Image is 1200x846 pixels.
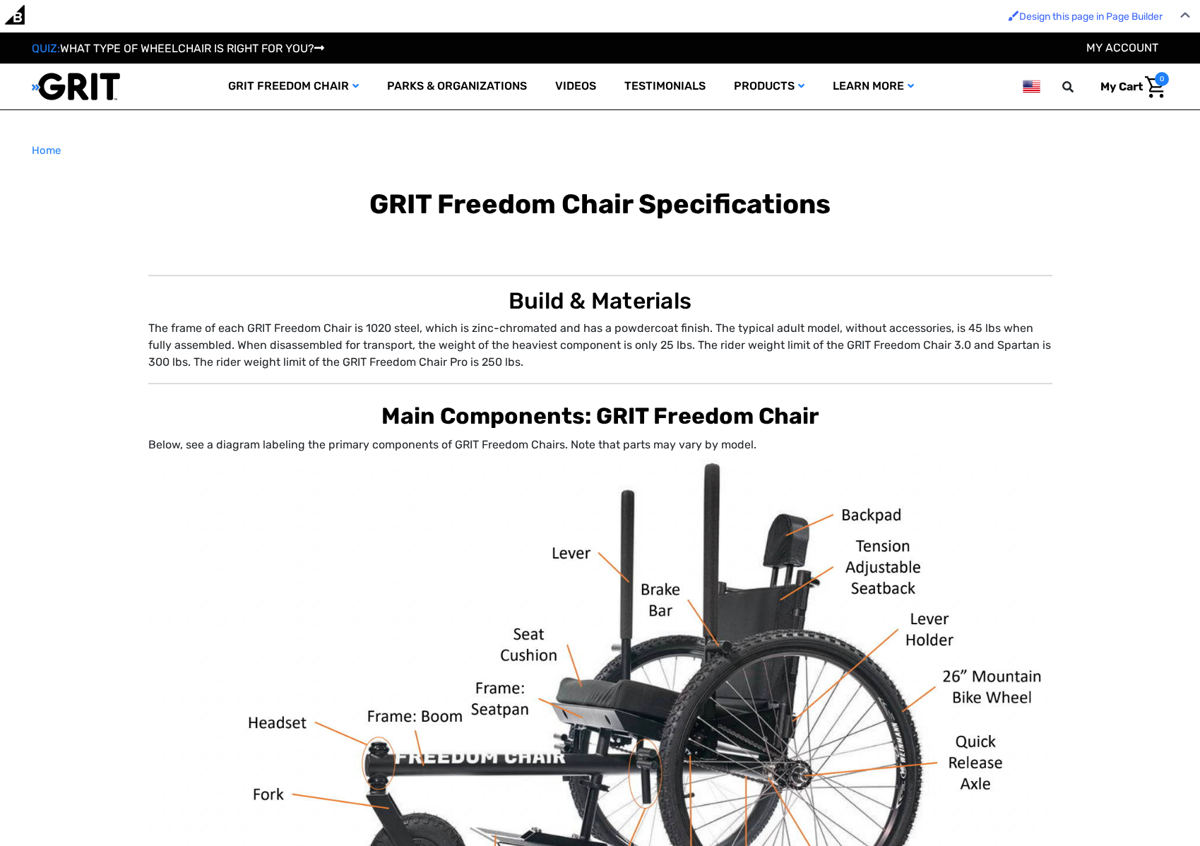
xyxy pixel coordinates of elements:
[1090,72,1169,102] a: Cart with 0 items
[1155,72,1169,86] span: 0
[819,64,928,109] a: Learn More
[32,143,1169,159] nav: Breadcrumb
[32,72,120,101] img: GRIT All-Terrain Wheelchair and Mobility Equipment
[720,64,819,109] a: Products
[1023,78,1040,95] img: us.png
[148,287,1052,314] h2: Build & Materials
[148,320,1052,371] p: The frame of each GRIT Freedom Chair is 1020 steel, which is zinc-chromated and has a powdercoat ...
[148,436,1052,453] p: Below, see a diagram labeling the primary components of GRIT Freedom Chairs. Note that parts may ...
[32,42,324,55] a: QUIZ:WHAT TYPE OF WHEELCHAIR IS RIGHT FOR YOU?
[1180,12,1190,18] img: Close Admin Bar
[381,403,819,429] b: Main Components: GRIT Freedom Chair
[1001,4,1170,30] a: Enabled brush for page builder edit. Design this page in Page Builder
[1145,76,1165,98] img: Cart
[369,188,831,220] b: GRIT Freedom Chair Specifications
[1100,80,1143,93] span: My Cart
[32,42,60,55] span: QUIZ:
[1019,11,1163,23] span: Design this page in Page Builder
[1086,41,1158,54] a: Account
[1069,72,1090,102] input: Search
[373,64,541,109] a: Parks & Organizations
[214,64,373,109] a: GRIT Freedom Chair
[1008,10,1019,21] img: Enabled brush for page builder edit.
[32,144,61,157] span: Home
[610,64,720,109] a: Testimonials
[32,143,61,159] a: Home
[541,64,610,109] a: Videos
